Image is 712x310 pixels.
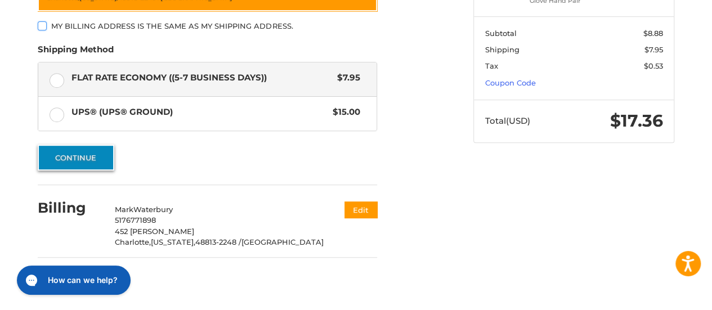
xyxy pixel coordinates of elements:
button: Continue [38,145,114,170]
span: Total (USD) [485,115,530,126]
span: $7.95 [332,71,360,84]
span: Flat Rate Economy ((5-7 Business Days)) [71,71,332,84]
span: $7.95 [644,45,663,54]
h2: Billing [38,199,104,217]
legend: Shipping Method [38,43,114,61]
span: Subtotal [485,29,517,38]
a: Coupon Code [485,78,536,87]
span: [GEOGRAPHIC_DATA] [241,237,324,246]
span: Mark [115,205,133,214]
span: $15.00 [327,106,360,119]
span: $17.36 [610,110,663,131]
span: 452 [PERSON_NAME] [115,227,194,236]
button: Edit [344,201,377,218]
span: Charlotte, [115,237,151,246]
label: My billing address is the same as my shipping address. [38,21,377,30]
span: 5176771898 [115,215,156,224]
span: Waterbury [133,205,173,214]
span: $8.88 [643,29,663,38]
span: Tax [485,61,498,70]
span: UPS® (UPS® Ground) [71,106,328,119]
span: 48813-2248 / [195,237,241,246]
span: Shipping [485,45,520,54]
iframe: Gorgias live chat messenger [11,262,134,299]
span: $0.53 [644,61,663,70]
span: [US_STATE], [151,237,195,246]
